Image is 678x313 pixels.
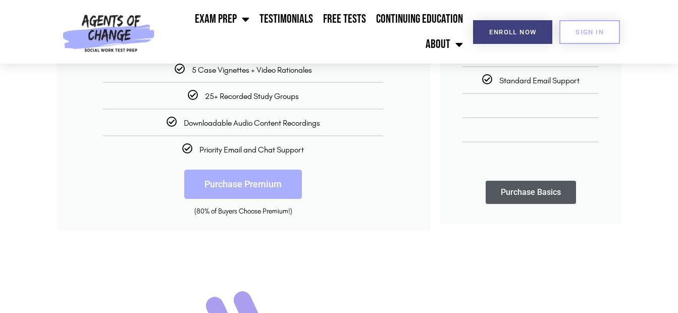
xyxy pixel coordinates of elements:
a: Purchase Basics [486,181,576,204]
span: Downloadable Audio Content Recordings [184,118,320,128]
span: 5 Case Vignettes + Video Rationales [192,65,312,75]
a: About [421,32,468,57]
span: Enroll Now [489,29,536,35]
a: SIGN IN [559,20,620,44]
a: Enroll Now [473,20,552,44]
a: Testimonials [254,7,318,32]
a: Purchase Premium [184,170,302,199]
a: Continuing Education [371,7,468,32]
a: Free Tests [318,7,371,32]
div: (80% of Buyers Choose Premium!) [72,206,415,217]
span: Standard Email Support [499,76,580,85]
a: Exam Prep [190,7,254,32]
nav: Menu [159,7,468,57]
span: 25+ Recorded Study Groups [205,91,299,101]
span: SIGN IN [576,29,604,35]
span: Priority Email and Chat Support [199,145,304,154]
